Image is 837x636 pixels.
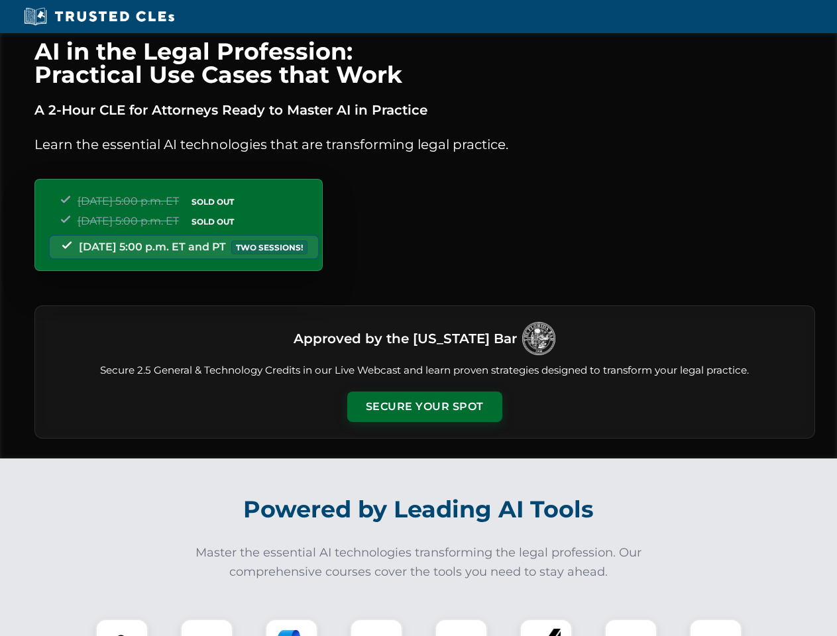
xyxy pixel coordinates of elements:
img: Logo [522,322,555,355]
span: SOLD OUT [187,195,239,209]
img: Trusted CLEs [20,7,178,26]
p: Master the essential AI technologies transforming the legal profession. Our comprehensive courses... [187,543,651,582]
h1: AI in the Legal Profession: Practical Use Cases that Work [34,40,815,86]
button: Secure Your Spot [347,392,502,422]
p: Secure 2.5 General & Technology Credits in our Live Webcast and learn proven strategies designed ... [51,363,799,378]
h2: Powered by Leading AI Tools [52,486,786,533]
span: SOLD OUT [187,215,239,229]
p: A 2-Hour CLE for Attorneys Ready to Master AI in Practice [34,99,815,121]
h3: Approved by the [US_STATE] Bar [294,327,517,350]
p: Learn the essential AI technologies that are transforming legal practice. [34,134,815,155]
span: [DATE] 5:00 p.m. ET [78,215,179,227]
span: [DATE] 5:00 p.m. ET [78,195,179,207]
